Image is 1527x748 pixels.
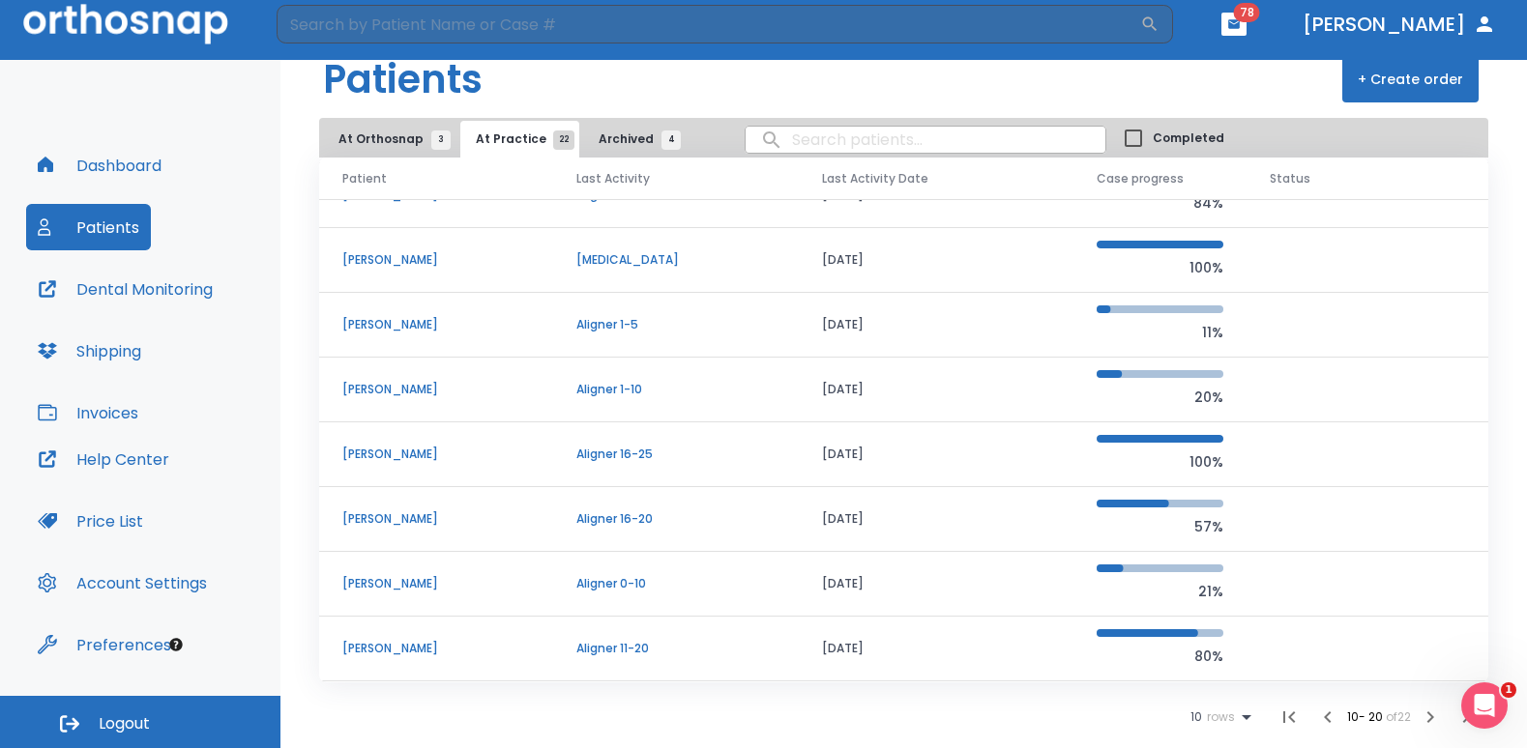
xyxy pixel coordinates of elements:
span: Logout [99,713,150,734]
span: Case progress [1097,170,1184,187]
td: [DATE] [799,487,1073,552]
span: At Practice [476,130,564,148]
p: Aligner 0-10 [576,575,776,592]
button: Patients [26,204,151,250]
span: 10 - 20 [1347,708,1386,725]
p: Aligner 1-10 [576,381,776,398]
p: Aligner 16-25 [576,446,776,463]
span: Last Activity Date [822,170,928,187]
p: 20% [1097,386,1223,409]
p: 80% [1097,645,1223,668]
p: [PERSON_NAME] [342,510,530,528]
span: 78 [1234,3,1260,22]
p: 84% [1097,191,1223,215]
td: [DATE] [799,422,1073,487]
td: [DATE] [799,293,1073,358]
p: Aligner 1-5 [576,316,776,333]
span: Status [1270,170,1310,187]
div: Tooltip anchor [167,636,185,653]
td: [DATE] [799,358,1073,422]
span: At Orthosnap [338,130,441,148]
span: Completed [1153,129,1224,147]
button: + Create order [1342,56,1479,102]
div: tabs [323,121,690,158]
h1: Patients [323,50,483,108]
button: Preferences [26,621,183,668]
button: Help Center [26,436,181,482]
p: [PERSON_NAME] [342,381,530,398]
p: 100% [1097,256,1223,279]
button: Dental Monitoring [26,266,224,312]
p: 11% [1097,321,1223,344]
input: Search by Patient Name or Case # [277,5,1140,43]
span: 4 [661,130,681,150]
span: 10 [1190,710,1202,724]
span: 3 [431,130,451,150]
span: Last Activity [576,170,650,187]
p: 57% [1097,515,1223,538]
button: Shipping [26,328,153,374]
p: Aligner 16-20 [576,510,776,528]
span: 1 [1501,682,1516,698]
td: [DATE] [799,617,1073,681]
td: [DATE] [799,228,1073,293]
button: Price List [26,498,155,544]
span: Archived [599,130,671,148]
p: [PERSON_NAME] [342,575,530,592]
button: Dashboard [26,142,173,188]
td: [DATE] [799,552,1073,617]
button: Invoices [26,389,150,436]
p: [PERSON_NAME] [342,251,530,269]
span: 22 [553,130,574,150]
button: Account Settings [26,560,219,606]
p: [MEDICAL_DATA] [576,251,776,269]
input: search [746,121,1105,158]
span: of 22 [1386,708,1411,725]
iframe: Intercom live chat [1461,682,1508,729]
p: 100% [1097,450,1223,474]
span: Patient [342,170,387,187]
button: [PERSON_NAME] [1295,7,1504,42]
p: [PERSON_NAME] [342,316,530,333]
p: [PERSON_NAME] [342,446,530,463]
p: Aligner 11-20 [576,640,776,657]
p: 21% [1097,580,1223,603]
span: rows [1202,710,1235,724]
p: [PERSON_NAME] [342,640,530,657]
img: Orthosnap [23,4,228,43]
